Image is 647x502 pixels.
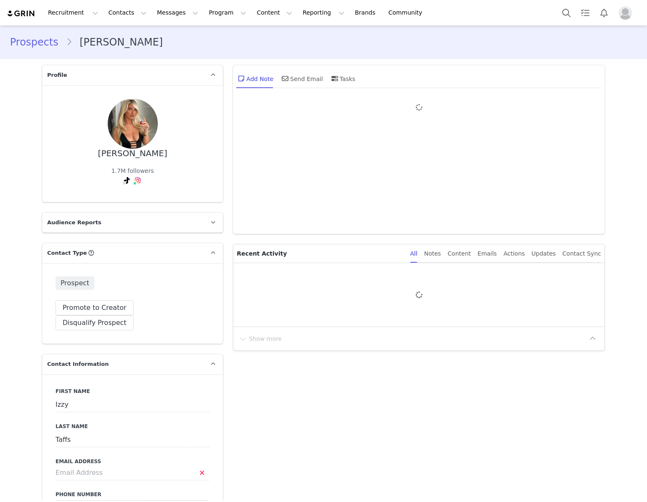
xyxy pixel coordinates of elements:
[238,332,282,345] button: Show more
[56,465,210,480] input: Email Address
[98,149,167,158] div: [PERSON_NAME]
[152,3,203,22] button: Messages
[614,6,640,20] button: Profile
[56,315,134,330] button: Disqualify Prospect
[56,458,210,465] label: Email Address
[56,423,210,430] label: Last Name
[350,3,383,22] a: Brands
[503,244,525,263] div: Actions
[384,3,431,22] a: Community
[10,35,66,50] a: Prospects
[562,244,601,263] div: Contact Sync
[7,10,36,18] img: grin logo
[56,491,210,498] label: Phone Number
[104,3,152,22] button: Contacts
[595,3,613,22] button: Notifications
[478,244,497,263] div: Emails
[576,3,594,22] a: Tasks
[531,244,556,263] div: Updates
[56,300,134,315] button: Promote to Creator
[280,68,323,89] div: Send Email
[330,68,356,89] div: Tasks
[47,71,67,79] span: Profile
[47,360,109,368] span: Contact Information
[111,167,154,175] div: 1.7M followers
[134,177,141,184] img: instagram.svg
[619,6,632,20] img: placeholder-profile.jpg
[43,3,103,22] button: Recruitment
[424,244,441,263] div: Notes
[557,3,576,22] button: Search
[47,218,101,227] span: Audience Reports
[204,3,251,22] button: Program
[237,244,403,263] p: Recent Activity
[410,244,417,263] div: All
[56,276,94,290] span: Prospect
[298,3,349,22] button: Reporting
[252,3,297,22] button: Content
[447,244,471,263] div: Content
[47,249,87,257] span: Contact Type
[108,99,158,149] img: 6cf61f3d-cd1f-4b88-9d40-98c1b4aa3c5a.jpg
[236,68,273,89] div: Add Note
[56,388,210,395] label: First Name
